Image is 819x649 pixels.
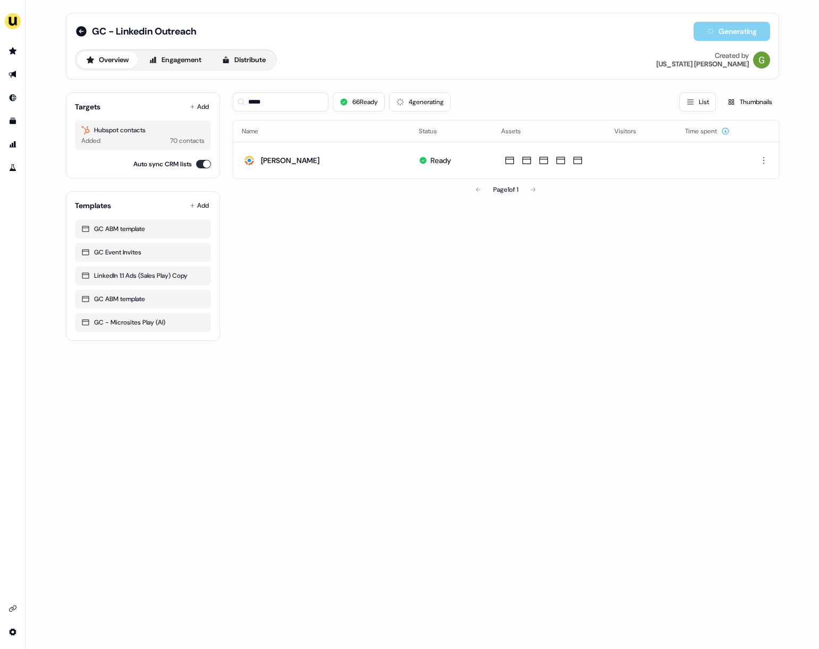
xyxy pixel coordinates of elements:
[92,25,196,38] span: GC - Linkedin Outreach
[75,101,100,112] div: Targets
[133,159,192,169] label: Auto sync CRM lists
[333,92,385,112] button: 66Ready
[188,198,211,213] button: Add
[81,135,100,146] div: Added
[753,52,770,69] img: Georgia
[81,125,205,135] div: Hubspot contacts
[4,89,21,106] a: Go to Inbound
[4,42,21,59] a: Go to prospects
[188,99,211,114] button: Add
[685,122,730,141] button: Time spent
[213,52,275,69] button: Distribute
[4,66,21,83] a: Go to outbound experience
[81,270,205,281] div: LinkedIn 1:1 Ads (Sales Play) Copy
[81,317,205,328] div: GC - Microsites Play (AI)
[493,121,606,142] th: Assets
[4,600,21,617] a: Go to integrations
[4,159,21,176] a: Go to experiments
[81,224,205,234] div: GC ABM template
[75,200,111,211] div: Templates
[720,92,779,112] button: Thumbnails
[81,247,205,258] div: GC Event Invites
[242,122,271,141] button: Name
[656,60,749,69] div: [US_STATE] [PERSON_NAME]
[419,122,450,141] button: Status
[4,136,21,153] a: Go to attribution
[140,52,210,69] button: Engagement
[493,184,518,195] div: Page 1 of 1
[679,92,716,112] button: List
[715,52,749,60] div: Created by
[261,155,319,166] div: [PERSON_NAME]
[81,294,205,304] div: GC ABM template
[77,52,138,69] button: Overview
[170,135,205,146] div: 70 contacts
[614,122,649,141] button: Visitors
[389,92,451,112] button: 4generating
[4,624,21,641] a: Go to integrations
[4,113,21,130] a: Go to templates
[430,155,451,166] div: Ready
